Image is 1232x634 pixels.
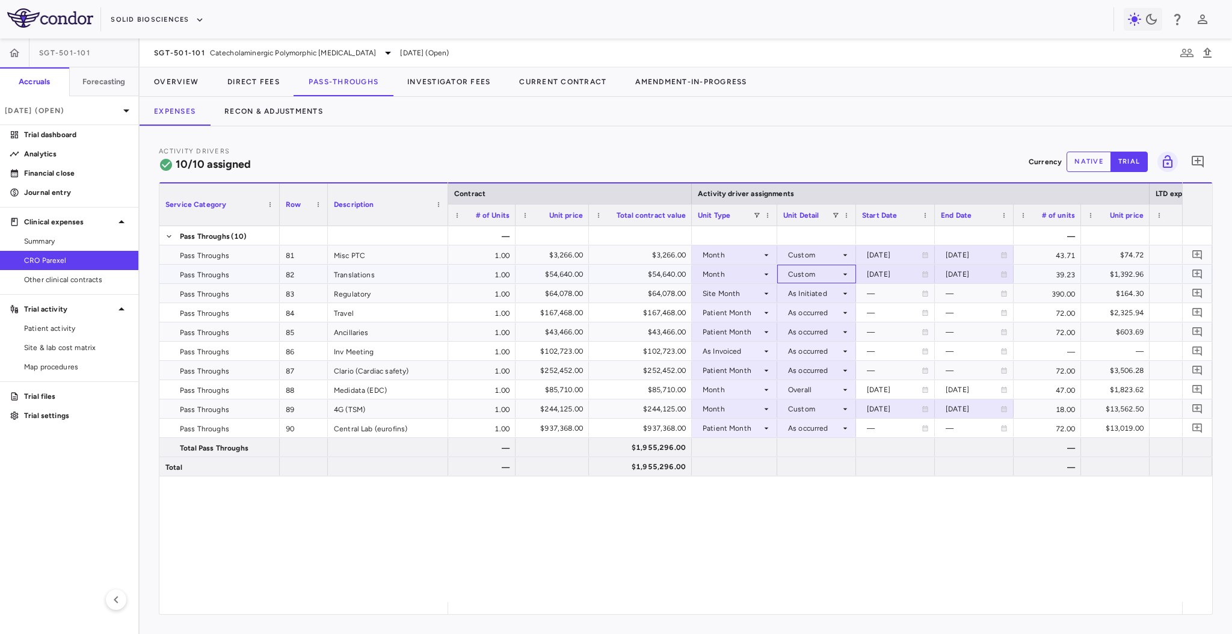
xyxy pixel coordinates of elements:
[600,342,686,361] div: $102,723.00
[328,399,448,418] div: 4G (TSM)
[946,284,1000,303] div: —
[1192,403,1203,414] svg: Add comment
[165,458,182,477] span: Total
[24,129,129,140] p: Trial dashboard
[328,303,448,322] div: Travel
[526,361,583,380] div: $252,452.00
[1042,211,1076,220] span: # of units
[788,322,840,342] div: As occurred
[280,419,328,437] div: 90
[1014,438,1081,457] div: —
[328,361,448,380] div: Clario (Cardiac safety)
[1092,265,1144,284] div: $1,392.96
[621,67,761,96] button: Amendment-In-Progress
[788,342,840,361] div: As occurred
[1189,420,1206,436] button: Add comment
[19,76,50,87] h6: Accruals
[280,303,328,322] div: 84
[1192,326,1203,337] svg: Add comment
[1092,419,1144,438] div: $13,019.00
[1192,268,1203,280] svg: Add comment
[946,265,1000,284] div: [DATE]
[1153,152,1178,172] span: Lock grid
[703,399,762,419] div: Month
[1189,401,1206,417] button: Add comment
[867,342,922,361] div: —
[180,246,229,265] span: Pass Throughs
[505,67,621,96] button: Current Contract
[5,105,119,116] p: [DATE] (Open)
[180,362,229,381] span: Pass Throughs
[24,274,129,285] span: Other clinical contracts
[526,303,583,322] div: $167,468.00
[24,342,129,353] span: Site & lab cost matrix
[280,245,328,264] div: 81
[180,400,229,419] span: Pass Throughs
[703,342,762,361] div: As Invoiced
[788,419,840,438] div: As occurred
[867,361,922,380] div: —
[600,322,686,342] div: $43,466.00
[946,342,1000,361] div: —
[213,67,294,96] button: Direct Fees
[1092,380,1144,399] div: $1,823.62
[946,399,1000,419] div: [DATE]
[24,217,114,227] p: Clinical expenses
[448,342,516,360] div: 1.00
[1189,381,1206,398] button: Add comment
[448,361,516,380] div: 1.00
[600,284,686,303] div: $64,078.00
[159,147,230,155] span: Activity Drivers
[526,380,583,399] div: $85,710.00
[1014,419,1081,437] div: 72.00
[280,342,328,360] div: 86
[1192,288,1203,299] svg: Add comment
[946,322,1000,342] div: —
[1110,152,1148,172] button: trial
[448,399,516,418] div: 1.00
[1014,380,1081,399] div: 47.00
[1189,285,1206,301] button: Add comment
[180,304,229,323] span: Pass Throughs
[526,399,583,419] div: $244,125.00
[703,303,762,322] div: Patient Month
[1014,322,1081,341] div: 72.00
[1192,365,1203,376] svg: Add comment
[617,211,686,220] span: Total contract value
[1192,307,1203,318] svg: Add comment
[334,200,374,209] span: Description
[867,322,922,342] div: —
[1189,362,1206,378] button: Add comment
[328,380,448,399] div: Medidata (EDC)
[280,284,328,303] div: 83
[1014,361,1081,380] div: 72.00
[24,304,114,315] p: Trial activity
[328,322,448,341] div: Ancillaries
[788,303,840,322] div: As occurred
[1189,304,1206,321] button: Add comment
[24,168,129,179] p: Financial close
[448,226,516,245] div: —
[1192,384,1203,395] svg: Add comment
[1014,284,1081,303] div: 390.00
[600,245,686,265] div: $3,266.00
[1029,156,1062,167] p: Currency
[1014,245,1081,264] div: 43.71
[180,419,229,439] span: Pass Throughs
[24,410,129,421] p: Trial settings
[526,265,583,284] div: $54,640.00
[280,265,328,283] div: 82
[1190,155,1205,169] svg: Add comment
[526,245,583,265] div: $3,266.00
[698,189,794,198] span: Activity driver assignments
[526,342,583,361] div: $102,723.00
[328,419,448,437] div: Central Lab (eurofins)
[7,8,93,28] img: logo-full-SnFGN8VE.png
[600,457,686,476] div: $1,955,296.00
[600,419,686,438] div: $937,368.00
[946,303,1000,322] div: —
[867,380,922,399] div: [DATE]
[448,284,516,303] div: 1.00
[788,245,840,265] div: Custom
[600,399,686,419] div: $244,125.00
